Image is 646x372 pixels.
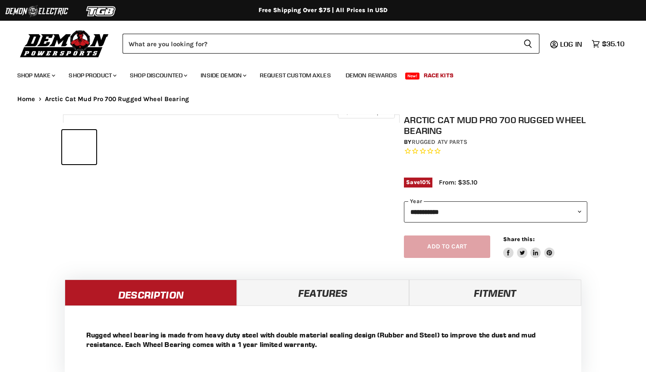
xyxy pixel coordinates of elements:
a: Request Custom Axles [253,67,337,84]
span: Save % [404,178,432,187]
a: Fitment [409,280,581,305]
a: Demon Rewards [339,67,403,84]
img: Demon Electric Logo 2 [4,3,69,19]
form: Product [123,34,539,54]
span: Log in [560,40,582,48]
a: Shop Discounted [123,67,192,84]
ul: Main menu [11,63,622,84]
a: Log in [556,40,587,48]
button: Search [517,34,539,54]
img: TGB Logo 2 [69,3,134,19]
span: $35.10 [602,40,624,48]
aside: Share this: [503,235,555,258]
a: Inside Demon [194,67,252,84]
select: year [404,201,587,223]
span: Click to expand [342,109,390,115]
a: $35.10 [587,38,629,50]
span: 10 [420,179,426,185]
div: by [404,137,587,147]
h1: Arctic Cat Mud Pro 700 Rugged Wheel Bearing [404,114,587,136]
span: Rated 0.0 out of 5 stars 0 reviews [404,147,587,156]
a: Features [237,280,409,305]
button: IMAGE thumbnail [62,130,96,164]
p: Rugged wheel bearing is made from heavy duty steel with double material sealing design (Rubber an... [86,330,560,349]
img: Demon Powersports [17,28,112,59]
span: Arctic Cat Mud Pro 700 Rugged Wheel Bearing [45,95,189,103]
span: Share this: [503,236,534,242]
a: Home [17,95,35,103]
span: New! [405,73,420,79]
a: Race Kits [417,67,460,84]
a: Shop Make [11,67,60,84]
a: Rugged ATV Parts [412,138,467,146]
a: Description [65,280,237,305]
span: From: $35.10 [439,178,477,186]
input: Search [123,34,517,54]
a: Shop Product [62,67,122,84]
